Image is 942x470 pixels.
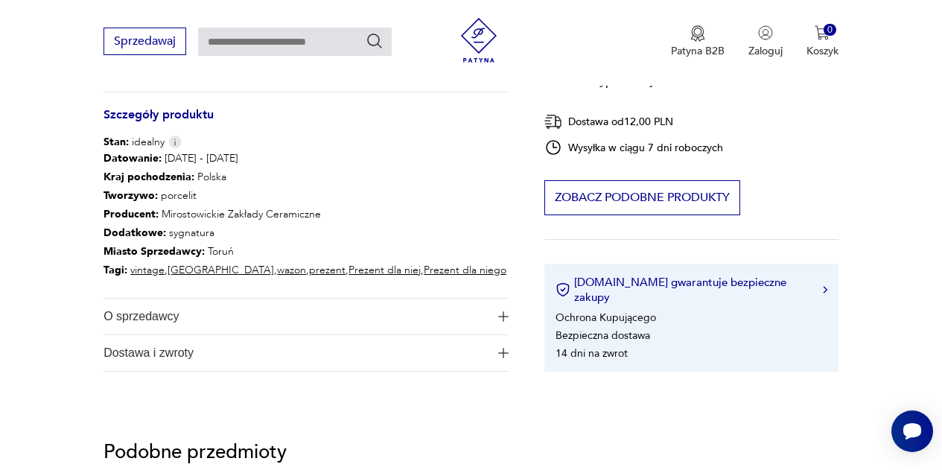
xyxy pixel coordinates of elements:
[104,37,186,48] a: Sprzedawaj
[366,32,384,50] button: Szukaj
[104,168,506,187] p: Polska
[544,139,723,156] div: Wysyłka w ciągu 7 dni roboczych
[806,44,838,58] p: Koszyk
[806,25,838,58] button: 0Koszyk
[104,187,506,206] p: porcelit
[104,299,488,334] span: O sprzedawcy
[104,224,506,243] p: sygnatura
[671,25,725,58] button: Patyna B2B
[556,311,656,325] li: Ochrona Kupującego
[758,25,773,40] img: Ikonka użytkownika
[104,443,838,461] p: Podobne przedmioty
[456,18,501,63] img: Patyna - sklep z meblami i dekoracjami vintage
[104,151,162,165] b: Datowanie :
[104,335,509,371] button: Ikona plusaDostawa i zwroty
[104,261,506,280] p: , , , , ,
[671,44,725,58] p: Patyna B2B
[671,25,725,58] a: Ikona medaluPatyna B2B
[104,135,129,149] b: Stan:
[168,263,274,277] a: [GEOGRAPHIC_DATA]
[544,112,723,131] div: Dostawa od 12,00 PLN
[104,110,509,135] h3: Szczegóły produktu
[309,263,346,277] a: prezent
[556,282,570,297] img: Ikona certyfikatu
[104,299,509,334] button: Ikona plusaO sprzedawcy
[104,135,165,150] span: idealny
[544,112,562,131] img: Ikona dostawy
[104,150,506,168] p: [DATE] - [DATE]
[424,263,506,277] a: Prezent dla niego
[130,263,165,277] a: vintage
[556,328,650,343] li: Bezpieczna dostawa
[349,263,421,277] a: Prezent dla niej
[748,25,783,58] button: Zaloguj
[104,207,159,221] b: Producent :
[498,311,509,322] img: Ikona plusa
[104,226,166,240] b: Dodatkowe :
[104,335,488,371] span: Dostawa i zwroty
[823,286,827,293] img: Ikona strzałki w prawo
[891,410,933,452] iframe: Smartsupp widget button
[104,206,506,224] p: Mirostowickie Zakłady Ceramiczne
[104,263,127,277] b: Tagi:
[104,170,194,184] b: Kraj pochodzenia :
[104,243,506,261] p: Toruń
[104,28,186,55] button: Sprzedawaj
[815,25,830,40] img: Ikona koszyka
[498,348,509,358] img: Ikona plusa
[556,346,628,361] li: 14 dni na zwrot
[104,188,158,203] b: Tworzywo :
[544,180,740,215] button: Zobacz podobne produkty
[104,244,205,258] b: Miasto Sprzedawcy :
[690,25,705,42] img: Ikona medalu
[748,44,783,58] p: Zaloguj
[168,136,182,148] img: Info icon
[556,275,827,305] button: [DOMAIN_NAME] gwarantuje bezpieczne zakupy
[824,24,836,36] div: 0
[277,263,306,277] a: wazon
